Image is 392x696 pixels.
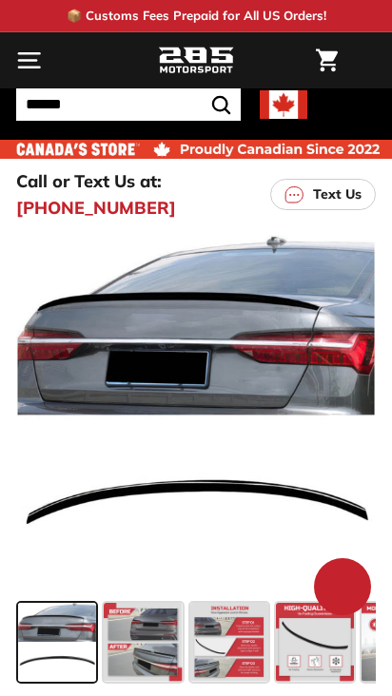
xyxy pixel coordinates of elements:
a: Text Us [270,179,376,210]
p: Call or Text Us at: [16,168,162,194]
p: Text Us [313,184,362,204]
input: Search [16,88,241,121]
p: 📦 Customs Fees Prepaid for All US Orders! [67,7,326,26]
img: Logo_285_Motorsport_areodynamics_components [158,45,234,77]
a: Cart [306,33,347,87]
a: [PHONE_NUMBER] [16,195,176,221]
inbox-online-store-chat: Shopify online store chat [308,558,377,620]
